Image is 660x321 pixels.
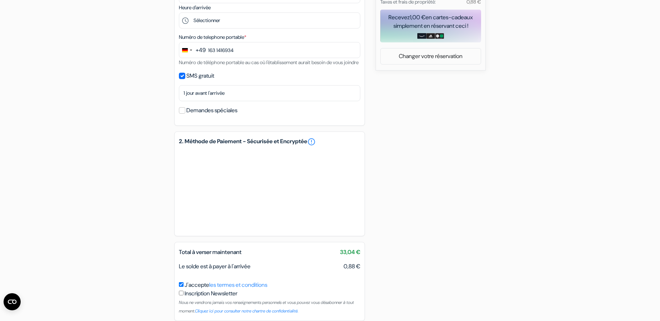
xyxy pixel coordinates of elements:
span: Total à verser maintenant [179,248,242,256]
span: Le solde est à payer à l'arrivée [179,263,251,270]
div: Recevez en cartes-cadeaux simplement en réservant ceci ! [380,13,481,30]
a: les termes et conditions [209,281,267,289]
label: SMS gratuit [186,71,214,81]
input: 1512 3456789 [179,42,360,58]
span: 0,88 € [344,262,360,271]
span: 1,00 € [410,14,426,21]
a: Changer votre réservation [381,50,481,63]
span: 33,04 € [340,248,360,257]
h5: 2. Méthode de Paiement - Sécurisée et Encryptée [179,138,360,146]
img: amazon-card-no-text.png [417,33,426,39]
label: Heure d'arrivée [179,4,211,11]
a: error_outline [307,138,316,146]
label: Numéro de telephone portable [179,33,246,41]
label: J'accepte [185,281,267,289]
small: Numéro de téléphone portable au cas où l'établissement aurait besoin de vous joindre [179,59,359,66]
img: uber-uber-eats-card.png [435,33,444,39]
button: Change country, selected Germany (+49) [179,42,206,58]
iframe: Cadre de saisie sécurisé pour le paiement [177,147,362,232]
label: Inscription Newsletter [185,289,237,298]
small: Nous ne vendrons jamais vos renseignements personnels et vous pouvez vous désabonner à tout moment. [179,300,354,314]
label: Demandes spéciales [186,105,237,115]
img: adidas-card.png [426,33,435,39]
button: CMP-Widget öffnen [4,293,21,310]
div: +49 [196,46,206,55]
a: Cliquez ici pour consulter notre chartre de confidentialité. [195,308,298,314]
